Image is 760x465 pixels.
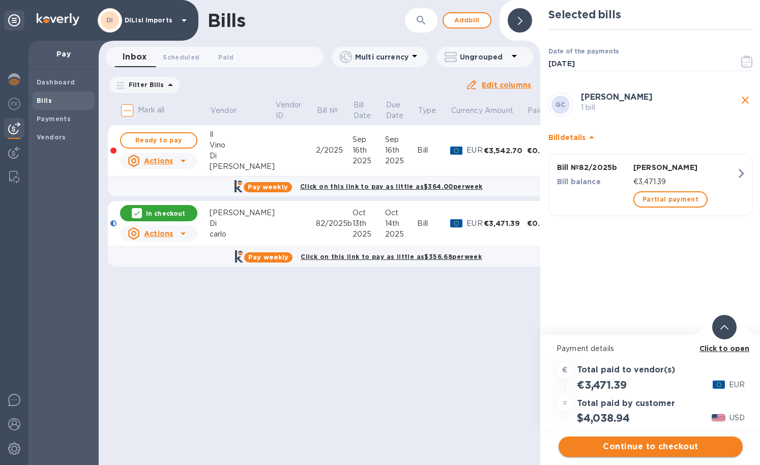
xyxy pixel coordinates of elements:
img: Foreign exchange [8,98,20,110]
div: €3,542.70 [484,146,527,156]
b: Click on this link to pay as little as $356.68 per week [301,253,482,260]
p: Filter Bills [125,80,164,89]
u: Edit columns [482,81,531,89]
button: Addbill [443,12,491,28]
span: Partial payment [642,193,698,206]
p: EUR [466,218,483,229]
p: Due Date [386,100,403,121]
div: Sep [385,134,418,145]
p: 1 bill [581,102,738,113]
p: In checkout [146,209,185,218]
div: [PERSON_NAME] [210,208,275,218]
button: Partial payment [633,191,708,208]
div: 16th [353,145,385,156]
div: €3,471.39 [484,218,527,228]
p: Multi currency [355,52,408,62]
b: DI [106,16,113,24]
div: 2025 [385,229,418,240]
b: Vendors [37,133,66,141]
strong: € [562,366,567,374]
b: Payments [37,115,71,123]
div: [PERSON_NAME] [210,161,275,172]
p: Ungrouped [460,52,508,62]
span: Bill № [316,105,350,116]
span: Due Date [386,100,417,121]
p: EUR [729,380,745,390]
div: 2025 [385,156,418,166]
h2: Selected bills [548,8,753,21]
h1: Bills [208,10,245,31]
button: Ready to pay [120,132,197,149]
div: 13th [353,218,385,229]
b: GC [556,101,566,108]
p: Paid [528,105,544,116]
span: Scheduled [163,52,199,63]
h3: Total paid to vendor(s) [577,365,675,375]
div: 2025 [353,156,385,166]
div: Sep [353,134,385,145]
p: Vendor [210,105,236,116]
button: Continue to checkout [559,437,743,457]
b: Bill details [548,133,586,141]
h3: Total paid by customer [577,399,675,409]
div: 2/2025 [316,145,353,156]
span: Paid [218,52,233,63]
div: Billdetails [548,121,753,154]
b: Bills [37,97,52,104]
div: Il [210,129,275,140]
p: Payment details [557,343,745,354]
span: Vendor ID [276,100,315,121]
b: Click to open [699,344,750,353]
h2: $4,038.94 [577,412,629,424]
span: Inbox [123,50,147,64]
p: €3,471.39 [633,177,736,187]
button: Bill №82/2025b[PERSON_NAME]Bill balance€3,471.39Partial payment [548,154,753,216]
p: [PERSON_NAME] [633,162,736,172]
span: Type [418,105,450,116]
span: Paid [528,105,557,116]
div: Unpin categories [4,10,24,31]
div: €0.00 [527,146,558,156]
p: EUR [466,145,483,156]
b: Pay weekly [248,253,288,261]
p: USD [729,413,745,423]
span: Continue to checkout [567,441,735,453]
span: Bill Date [353,100,384,121]
p: Mark all [138,105,165,115]
div: 2025 [353,229,385,240]
p: Bill № 82/2025b [557,162,629,172]
b: [PERSON_NAME] [581,92,653,102]
div: 14th [385,218,418,229]
p: Currency [451,105,483,116]
div: Bill [417,218,450,229]
div: Bill [417,145,450,156]
p: Vendor ID [276,100,302,121]
p: Pay [37,49,91,59]
div: €0.00 [527,218,558,228]
p: Type [418,105,436,116]
div: carlo [210,229,275,240]
div: Oct [353,208,385,218]
img: USD [712,414,725,421]
button: close [738,93,753,108]
div: Vino [210,140,275,151]
p: Bill № [316,105,337,116]
h2: €3,471.39 [577,379,626,391]
div: 16th [385,145,418,156]
p: Amount [484,105,513,116]
label: Date of the payments [548,49,619,55]
span: Ready to pay [129,134,188,147]
span: Vendor [210,105,249,116]
p: Bill Date [353,100,371,121]
u: Actions [144,229,173,238]
p: Bill balance [557,177,629,187]
b: Dashboard [37,78,75,86]
div: 82/2025b [316,218,353,229]
p: DiLisi Imports [125,17,176,24]
img: Logo [37,13,79,25]
div: Di [210,218,275,229]
span: Amount [484,105,526,116]
b: Click on this link to pay as little as $364.00 per week [300,183,483,190]
u: Actions [144,157,173,165]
